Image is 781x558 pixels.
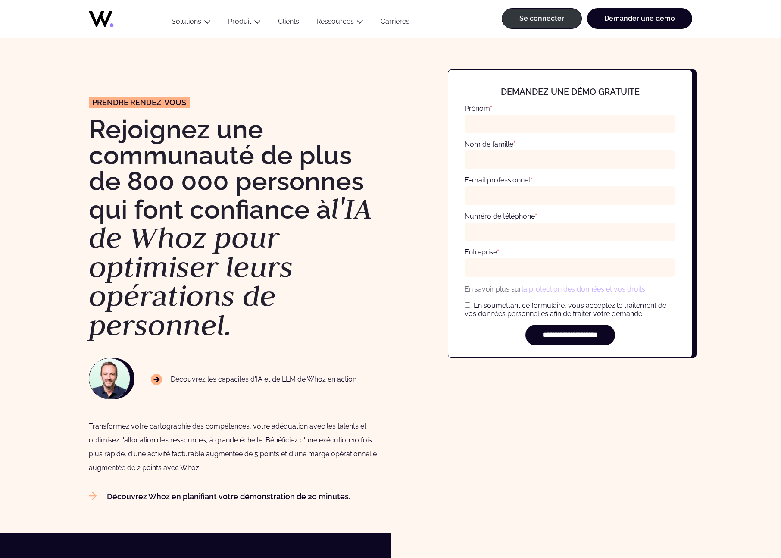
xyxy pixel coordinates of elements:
[89,189,372,344] font: l'IA de Whoz pour optimiser leurs opérations de personnel.
[107,492,350,501] font: Découvrez Whoz en planifiant votre démonstration de 20 minutes.
[465,285,522,293] font: En savoir plus sur
[645,285,647,293] font: .
[502,8,582,29] a: Se connecter
[465,248,497,256] font: Entreprise
[278,17,299,25] font: Clients
[465,104,490,113] font: Prénom
[92,98,186,107] font: Prendre rendez-vous
[465,176,530,184] font: E-mail professionnel
[308,17,372,29] button: Ressources
[269,17,308,29] a: Clients
[465,212,535,220] font: Numéro de téléphone
[519,14,564,22] font: Se connecter
[465,302,470,308] input: En soumettant ce formulaire, vous acceptez le traitement de vos données personnelles afin de trai...
[522,285,645,293] a: la protection des données et vos droits
[604,14,675,22] font: Demander une démo
[163,17,219,29] button: Solutions
[228,17,251,25] a: Produit
[171,375,356,383] font: Découvrez les capacités d'IA et de LLM de Whoz en action
[724,501,769,546] iframe: Chatbot
[372,17,418,29] a: Carrières
[89,358,130,399] img: NAWROCKI-Thomas.jpg
[587,8,692,29] a: Demander une démo
[219,17,269,29] button: Produit
[172,17,201,25] font: Solutions
[89,114,364,225] font: Rejoignez une communauté de plus de 800 000 personnes qui font confiance à
[89,422,377,472] font: Transformez votre cartographie des compétences, votre adéquation avec les talents et optimisez l'...
[465,140,513,148] font: Nom de famille
[381,17,409,25] font: Carrières
[501,87,640,97] font: Demandez une démo gratuite
[465,301,666,318] font: En soumettant ce formulaire, vous acceptez le traitement de vos données personnelles afin de trai...
[316,17,354,25] a: Ressources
